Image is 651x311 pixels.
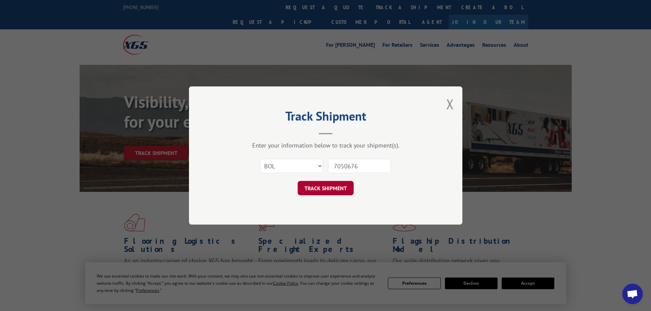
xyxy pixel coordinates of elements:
button: Close modal [446,95,454,113]
h2: Track Shipment [223,111,428,124]
div: Open chat [622,284,643,304]
button: TRACK SHIPMENT [298,181,354,195]
input: Number(s) [328,159,391,173]
div: Enter your information below to track your shipment(s). [223,141,428,149]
